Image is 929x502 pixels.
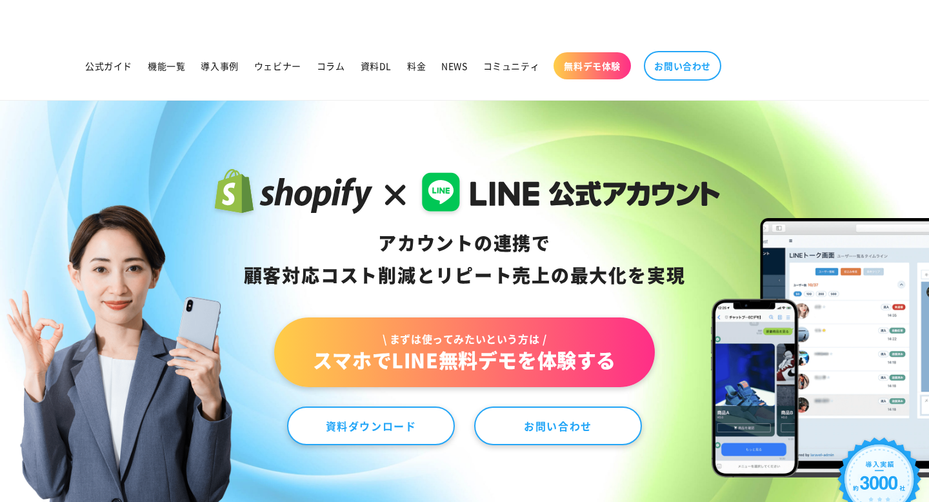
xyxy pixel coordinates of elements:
span: 資料DL [361,60,392,72]
div: アカウントの連携で 顧客対応コスト削減と リピート売上の 最大化を実現 [209,227,721,292]
span: \ まずは使ってみたいという方は / [313,332,616,346]
a: NEWS [434,52,475,79]
a: 料金 [399,52,434,79]
span: 機能一覧 [148,60,185,72]
span: コミュニティ [483,60,540,72]
span: 導入事例 [201,60,238,72]
span: お問い合わせ [654,60,711,72]
a: 資料DL [353,52,399,79]
a: 導入事例 [193,52,246,79]
a: お問い合わせ [644,51,721,81]
span: コラム [317,60,345,72]
span: NEWS [441,60,467,72]
span: 公式ガイド [85,60,132,72]
a: お問い合わせ [474,407,642,445]
span: 無料デモ体験 [564,60,621,72]
a: 機能一覧 [140,52,193,79]
a: コミュニティ [475,52,548,79]
span: ウェビナー [254,60,301,72]
a: \ まずは使ってみたいという方は /スマホでLINE無料デモを体験する [274,317,655,387]
span: 料金 [407,60,426,72]
a: 資料ダウンロード [287,407,455,445]
a: 公式ガイド [77,52,140,79]
a: コラム [309,52,353,79]
a: ウェビナー [246,52,309,79]
a: 無料デモ体験 [554,52,631,79]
